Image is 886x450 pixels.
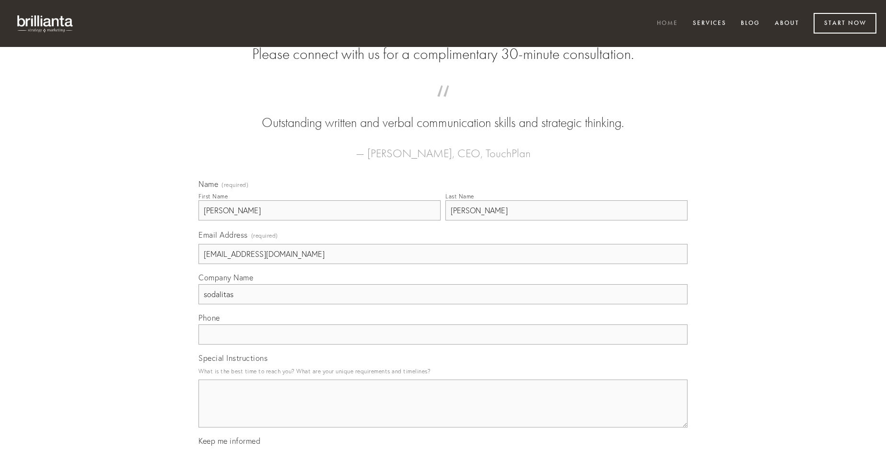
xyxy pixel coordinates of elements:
[769,16,805,32] a: About
[198,313,220,323] span: Phone
[214,95,672,114] span: “
[198,436,260,446] span: Keep me informed
[198,353,268,363] span: Special Instructions
[814,13,876,34] a: Start Now
[198,193,228,200] div: First Name
[198,45,688,63] h2: Please connect with us for a complimentary 30-minute consultation.
[734,16,766,32] a: Blog
[251,229,278,242] span: (required)
[198,273,253,282] span: Company Name
[10,10,82,37] img: brillianta - research, strategy, marketing
[651,16,684,32] a: Home
[687,16,733,32] a: Services
[445,193,474,200] div: Last Name
[198,230,248,240] span: Email Address
[221,182,248,188] span: (required)
[214,132,672,163] figcaption: — [PERSON_NAME], CEO, TouchPlan
[198,365,688,378] p: What is the best time to reach you? What are your unique requirements and timelines?
[198,179,218,189] span: Name
[214,95,672,132] blockquote: Outstanding written and verbal communication skills and strategic thinking.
